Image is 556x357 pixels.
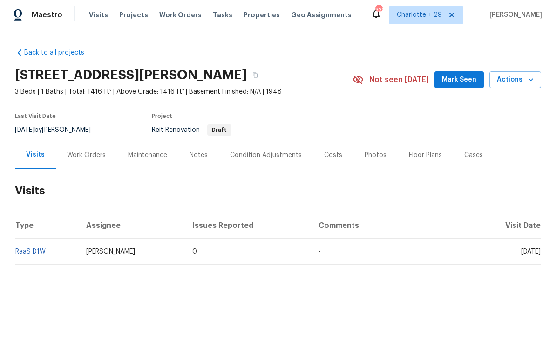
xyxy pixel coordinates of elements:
div: Floor Plans [409,151,442,160]
span: Reit Renovation [152,127,231,133]
span: Work Orders [159,10,202,20]
div: Condition Adjustments [230,151,302,160]
div: Costs [324,151,342,160]
button: Actions [489,71,541,89]
div: 331 [375,6,382,15]
button: Copy Address [247,67,264,83]
a: Back to all projects [15,48,104,57]
span: Tasks [213,12,232,18]
th: Comments [311,213,469,239]
span: - [319,248,321,255]
a: RaaS D1W [15,248,46,255]
span: Last Visit Date [15,113,56,119]
th: Visit Date [469,213,541,239]
span: 0 [192,248,197,255]
th: Assignee [79,213,185,239]
span: Visits [89,10,108,20]
button: Mark Seen [434,71,484,89]
span: Not seen [DATE] [369,75,429,84]
h2: Visits [15,169,541,213]
th: Issues Reported [185,213,311,239]
span: 3 Beds | 1 Baths | Total: 1416 ft² | Above Grade: 1416 ft² | Basement Finished: N/A | 1948 [15,87,353,96]
div: by [PERSON_NAME] [15,124,102,136]
span: Maestro [32,10,62,20]
div: Maintenance [128,151,167,160]
span: [DATE] [15,127,34,133]
th: Type [15,213,79,239]
div: Photos [365,151,386,160]
div: Visits [26,150,45,159]
span: Geo Assignments [291,10,352,20]
span: [PERSON_NAME] [86,248,135,255]
span: Mark Seen [442,74,476,86]
span: [PERSON_NAME] [486,10,542,20]
div: Work Orders [67,151,106,160]
span: Draft [208,127,231,133]
span: Actions [497,74,534,86]
span: Projects [119,10,148,20]
span: Project [152,113,172,119]
div: Cases [464,151,483,160]
span: Properties [244,10,280,20]
h2: [STREET_ADDRESS][PERSON_NAME] [15,70,247,80]
span: [DATE] [521,248,541,255]
div: Notes [190,151,208,160]
span: Charlotte + 29 [397,10,442,20]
